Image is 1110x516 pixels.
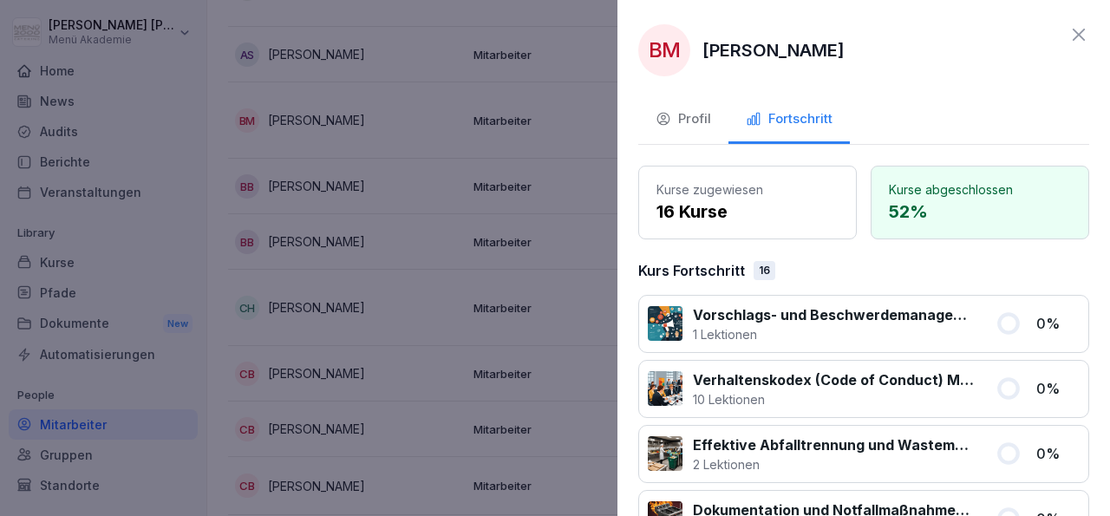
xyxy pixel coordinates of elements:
p: 0 % [1036,378,1080,399]
p: 16 Kurse [656,199,839,225]
p: Kurse zugewiesen [656,180,839,199]
div: 16 [754,261,775,280]
p: [PERSON_NAME] [702,37,845,63]
p: Verhaltenskodex (Code of Conduct) Menü 2000 [693,369,975,390]
p: 0 % [1036,443,1080,464]
p: Vorschlags- und Beschwerdemanagement bei Menü 2000 [693,304,975,325]
button: Profil [638,97,728,144]
div: Fortschritt [746,109,832,129]
p: 1 Lektionen [693,325,975,343]
p: 0 % [1036,313,1080,334]
div: Profil [656,109,711,129]
p: Kurs Fortschritt [638,260,745,281]
button: Fortschritt [728,97,850,144]
p: Effektive Abfalltrennung und Wastemanagement im Catering [693,434,975,455]
p: 2 Lektionen [693,455,975,474]
p: 52 % [889,199,1071,225]
p: 10 Lektionen [693,390,975,408]
div: BM [638,24,690,76]
p: Kurse abgeschlossen [889,180,1071,199]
